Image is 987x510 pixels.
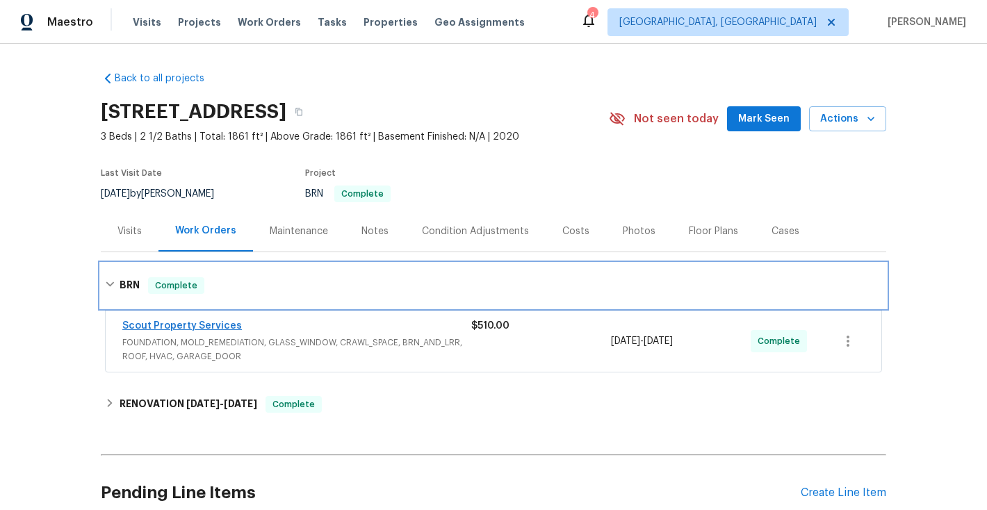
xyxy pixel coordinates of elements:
span: Complete [336,190,389,198]
span: $510.00 [471,321,509,331]
span: Complete [267,397,320,411]
span: [DATE] [644,336,673,346]
span: [DATE] [101,189,130,199]
span: FOUNDATION, MOLD_REMEDIATION, GLASS_WINDOW, CRAWL_SPACE, BRN_AND_LRR, ROOF, HVAC, GARAGE_DOOR [122,336,471,363]
div: Cases [772,224,799,238]
span: Properties [364,15,418,29]
button: Copy Address [286,99,311,124]
span: BRN [305,189,391,199]
h2: [STREET_ADDRESS] [101,105,286,119]
div: Work Orders [175,224,236,238]
div: Condition Adjustments [422,224,529,238]
a: Scout Property Services [122,321,242,331]
a: Back to all projects [101,72,234,85]
span: Work Orders [238,15,301,29]
div: Notes [361,224,389,238]
span: - [186,399,257,409]
span: [GEOGRAPHIC_DATA], [GEOGRAPHIC_DATA] [619,15,817,29]
span: [DATE] [186,399,220,409]
h6: RENOVATION [120,396,257,413]
span: Visits [133,15,161,29]
span: - [611,334,673,348]
span: Geo Assignments [434,15,525,29]
span: Complete [758,334,806,348]
button: Actions [809,106,886,132]
div: by [PERSON_NAME] [101,186,231,202]
span: Tasks [318,17,347,27]
span: [DATE] [224,399,257,409]
span: Actions [820,110,875,128]
div: BRN Complete [101,263,886,308]
span: 3 Beds | 2 1/2 Baths | Total: 1861 ft² | Above Grade: 1861 ft² | Basement Finished: N/A | 2020 [101,130,609,144]
span: Not seen today [634,112,719,126]
div: Maintenance [270,224,328,238]
div: Costs [562,224,589,238]
span: Projects [178,15,221,29]
span: [DATE] [611,336,640,346]
div: Photos [623,224,655,238]
button: Mark Seen [727,106,801,132]
span: Project [305,169,336,177]
div: RENOVATION [DATE]-[DATE]Complete [101,388,886,421]
div: Create Line Item [801,486,886,500]
div: Floor Plans [689,224,738,238]
span: Mark Seen [738,110,790,128]
span: [PERSON_NAME] [882,15,966,29]
span: Maestro [47,15,93,29]
span: Complete [149,279,203,293]
div: Visits [117,224,142,238]
span: Last Visit Date [101,169,162,177]
div: 4 [587,8,597,22]
h6: BRN [120,277,140,294]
